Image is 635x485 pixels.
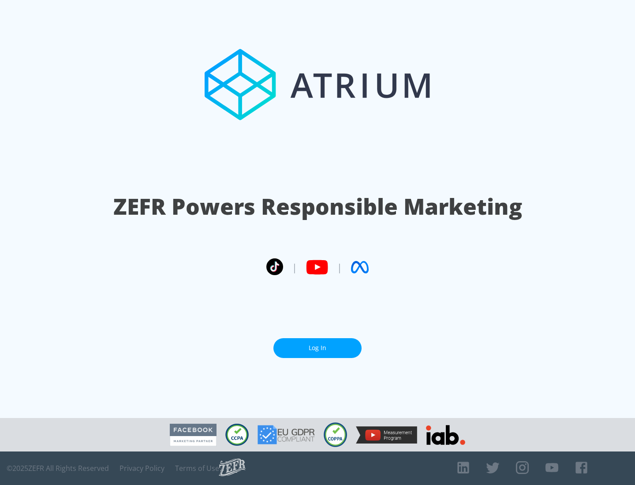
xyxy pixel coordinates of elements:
span: | [337,261,342,274]
img: Facebook Marketing Partner [170,424,217,446]
span: © 2025 ZEFR All Rights Reserved [7,464,109,473]
img: YouTube Measurement Program [356,426,417,444]
img: GDPR Compliant [258,425,315,444]
span: | [292,261,297,274]
img: CCPA Compliant [225,424,249,446]
img: IAB [426,425,465,445]
h1: ZEFR Powers Responsible Marketing [113,191,522,222]
a: Privacy Policy [120,464,164,473]
img: COPPA Compliant [324,422,347,447]
a: Log In [273,338,362,358]
a: Terms of Use [175,464,219,473]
